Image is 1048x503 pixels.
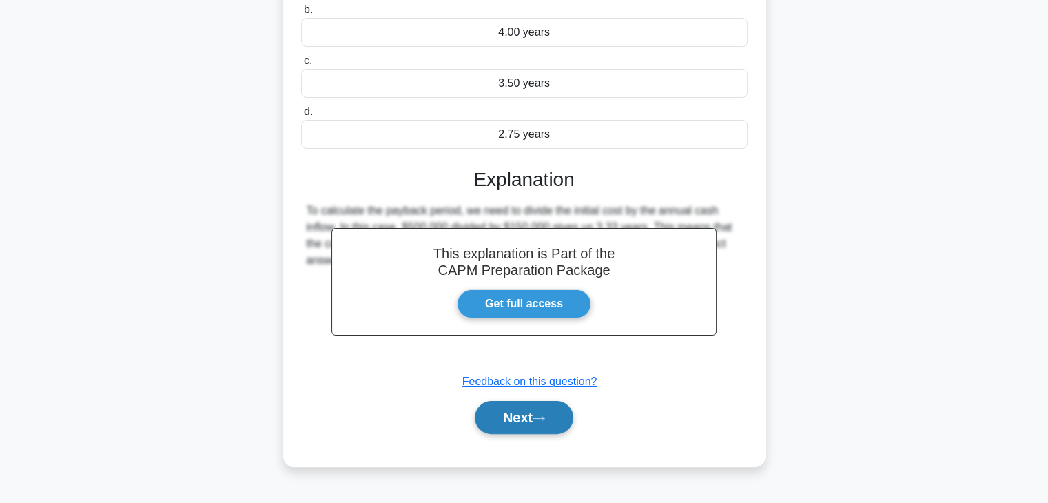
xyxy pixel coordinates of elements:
button: Next [475,401,573,434]
span: c. [304,54,312,66]
span: d. [304,105,313,117]
div: 2.75 years [301,120,748,149]
div: 4.00 years [301,18,748,47]
span: b. [304,3,313,15]
h3: Explanation [309,168,739,192]
div: 3.50 years [301,69,748,98]
a: Feedback on this question? [462,376,597,387]
a: Get full access [457,289,591,318]
div: To calculate the payback period, we need to divide the initial cost by the annual cash inflow. In... [307,203,742,269]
